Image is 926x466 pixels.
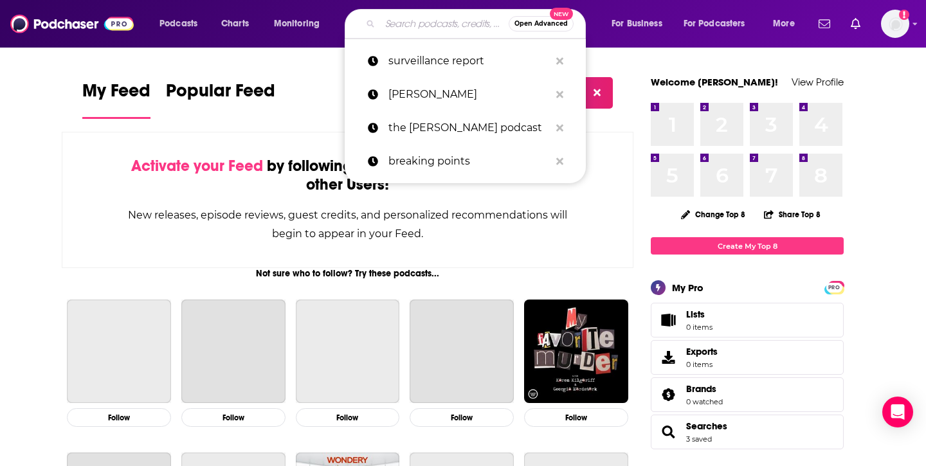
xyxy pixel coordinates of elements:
button: open menu [603,13,678,34]
a: 3 saved [686,435,712,444]
span: For Podcasters [684,15,745,33]
a: Charts [213,13,257,34]
a: Show notifications dropdown [813,13,835,35]
p: David Sackler [388,78,550,111]
a: Lists [651,303,844,337]
p: surveillance report [388,44,550,78]
a: Brands [655,386,681,404]
span: More [773,15,795,33]
a: 0 watched [686,397,723,406]
span: Activate your Feed [131,156,263,175]
a: PRO [826,282,842,292]
img: My Favorite Murder with Karen Kilgariff and Georgia Hardstark [524,300,628,404]
a: Show notifications dropdown [846,13,866,35]
a: breaking points [345,145,586,178]
span: Logged in as sashagoldin [881,10,909,38]
a: surveillance report [345,44,586,78]
span: My Feed [82,80,150,109]
p: breaking points [388,145,550,178]
button: Follow [410,408,514,427]
span: Podcasts [159,15,197,33]
span: Brands [651,377,844,412]
span: Lists [655,311,681,329]
span: Searches [651,415,844,449]
button: open menu [764,13,811,34]
img: User Profile [881,10,909,38]
button: open menu [150,13,214,34]
div: New releases, episode reviews, guest credits, and personalized recommendations will begin to appe... [127,206,568,243]
span: Exports [686,346,718,357]
div: Search podcasts, credits, & more... [357,9,598,39]
a: Create My Top 8 [651,237,844,255]
a: The Daily [410,300,514,404]
span: Charts [221,15,249,33]
span: Lists [686,309,713,320]
button: open menu [265,13,336,34]
a: Searches [686,420,727,432]
span: Open Advanced [514,21,568,27]
a: Brands [686,383,723,395]
button: Follow [524,408,628,427]
a: This American Life [181,300,286,404]
button: Follow [181,408,286,427]
a: The Joe Rogan Experience [67,300,171,404]
div: by following Podcasts, Creators, Lists, and other Users! [127,157,568,194]
img: Podchaser - Follow, Share and Rate Podcasts [10,12,134,36]
a: Exports [651,340,844,375]
span: Exports [655,348,681,366]
button: open menu [675,13,764,34]
a: View Profile [792,76,844,88]
a: Searches [655,423,681,441]
button: Open AdvancedNew [509,16,574,31]
div: Not sure who to follow? Try these podcasts... [62,268,633,279]
span: Popular Feed [166,80,275,109]
span: 0 items [686,323,713,332]
div: My Pro [672,282,704,294]
a: Popular Feed [166,80,275,119]
button: Share Top 8 [763,202,821,227]
button: Change Top 8 [673,206,753,222]
span: For Business [612,15,662,33]
a: the [PERSON_NAME] podcast [345,111,586,145]
a: My Feed [82,80,150,119]
a: [PERSON_NAME] [345,78,586,111]
p: the bill simmons podcast [388,111,550,145]
span: New [550,8,573,20]
span: Brands [686,383,716,395]
button: Show profile menu [881,10,909,38]
span: PRO [826,283,842,292]
button: Follow [296,408,400,427]
span: Lists [686,309,705,320]
span: 0 items [686,360,718,369]
a: Welcome [PERSON_NAME]! [651,76,778,88]
span: Monitoring [274,15,320,33]
svg: Add a profile image [899,10,909,20]
a: Planet Money [296,300,400,404]
button: Follow [67,408,171,427]
input: Search podcasts, credits, & more... [380,13,509,34]
div: Open Intercom Messenger [882,397,913,427]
